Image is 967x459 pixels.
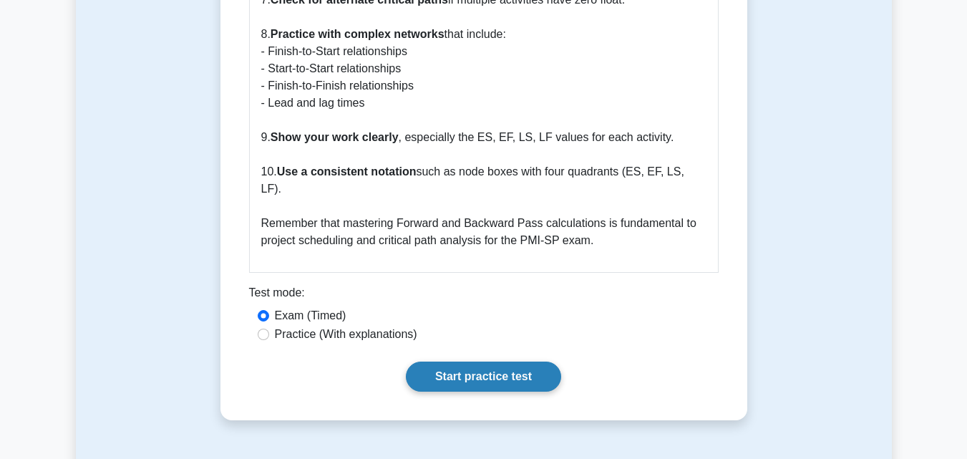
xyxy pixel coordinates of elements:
[275,326,417,343] label: Practice (With explanations)
[275,307,346,324] label: Exam (Timed)
[271,131,399,143] b: Show your work clearly
[406,362,561,392] a: Start practice test
[249,284,719,307] div: Test mode:
[271,28,444,40] b: Practice with complex networks
[277,165,417,178] b: Use a consistent notation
